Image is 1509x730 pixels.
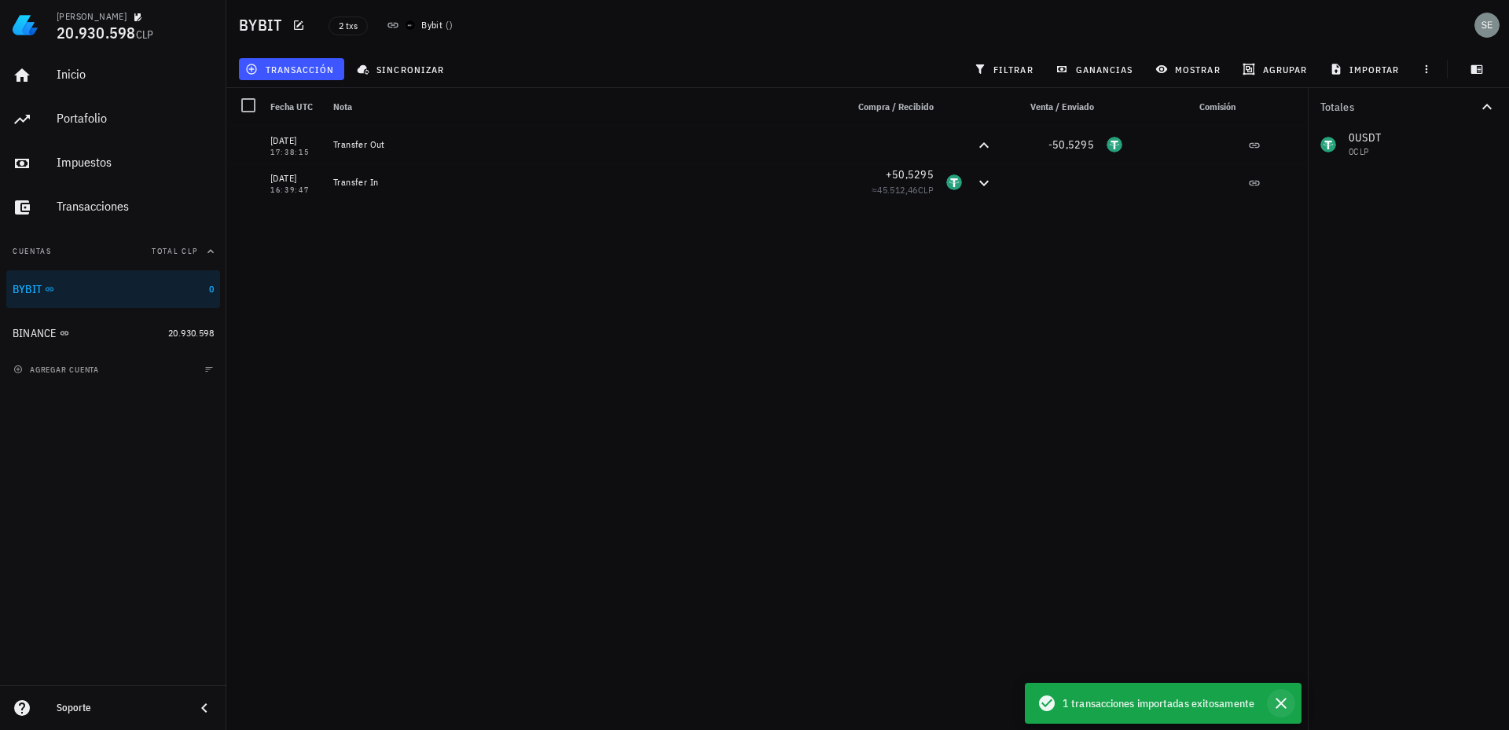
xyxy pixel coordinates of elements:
a: Inicio [6,57,220,94]
img: Bybit_Official [406,20,415,30]
span: importar [1333,63,1400,75]
div: 16:39:47 [270,186,321,194]
img: LedgiFi [13,13,38,38]
button: sincronizar [351,58,454,80]
div: BYBIT [13,283,42,296]
div: Transfer Out [333,138,833,151]
div: [DATE] [270,133,321,149]
button: filtrar [967,58,1043,80]
span: CLP [136,28,154,42]
button: CuentasTotal CLP [6,233,220,270]
div: Totales [1320,101,1478,112]
div: Transfer In [333,176,833,189]
a: BYBIT 0 [6,270,220,308]
span: Venta / Enviado [1030,101,1094,112]
span: agregar cuenta [17,365,99,375]
div: Impuestos [57,155,214,170]
div: USDT-icon [946,174,962,190]
div: Comisión [1129,88,1242,126]
span: 1 transacciones importadas exitosamente [1063,695,1254,712]
span: Comisión [1199,101,1235,112]
span: mostrar [1158,63,1221,75]
span: 20.930.598 [168,327,214,339]
span: 20.930.598 [57,22,136,43]
a: Transacciones [6,189,220,226]
button: agregar cuenta [9,361,106,377]
span: ganancias [1059,63,1133,75]
button: Totales [1308,88,1509,126]
div: Venta / Enviado [1000,88,1100,126]
div: USDT-icon [1107,137,1122,152]
span: Nota [333,101,352,112]
span: filtrar [977,63,1034,75]
div: Nota [327,88,839,126]
span: 0 [209,283,214,295]
span: 2 txs [339,17,358,35]
div: Soporte [57,702,182,714]
a: BINANCE 20.930.598 [6,314,220,352]
div: [DATE] [270,171,321,186]
div: Compra / Recibido [839,88,940,126]
div: 17:38:15 [270,149,321,156]
div: Fecha UTC [264,88,327,126]
div: Portafolio [57,111,214,126]
span: -50,5295 [1048,138,1094,152]
span: ( ) [446,17,453,33]
button: importar [1323,58,1409,80]
span: 45.512,46 [877,184,918,196]
span: +50,5295 [886,167,934,182]
span: ≈ [872,184,934,196]
span: agrupar [1246,63,1307,75]
button: ganancias [1049,58,1143,80]
a: Portafolio [6,101,220,138]
button: mostrar [1149,58,1230,80]
div: Transacciones [57,199,214,214]
div: [PERSON_NAME] [57,10,127,23]
div: avatar [1474,13,1500,38]
a: Impuestos [6,145,220,182]
span: Total CLP [152,246,198,256]
button: transacción [239,58,344,80]
div: BINANCE [13,327,57,340]
div: Inicio [57,67,214,82]
h1: BYBIT [239,13,288,38]
span: CLP [918,184,934,196]
span: sincronizar [360,63,444,75]
span: Compra / Recibido [858,101,934,112]
button: agrupar [1236,58,1316,80]
span: Fecha UTC [270,101,313,112]
div: Bybit [421,17,442,33]
span: transacción [248,63,334,75]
